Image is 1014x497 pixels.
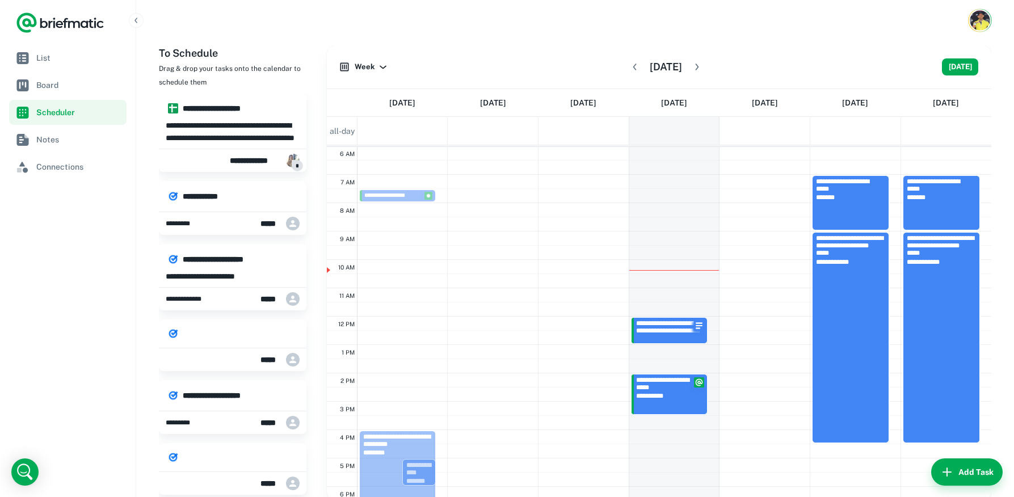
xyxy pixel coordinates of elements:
span: 5 PM [340,462,355,469]
a: October 10, 2025 [752,89,778,116]
button: Week [338,58,390,75]
img: vnd.google-apps.tasks.png [168,452,178,462]
a: October 12, 2025 [933,89,959,116]
img: vnd.google-apps.spreadsheet.png [168,103,178,113]
span: Scheduler [36,106,122,119]
a: October 8, 2025 [570,89,596,116]
span: all-day [327,125,357,137]
img: vnd.google-apps.tasks.png [168,328,178,339]
span: Thursday, Oct 16 [166,294,212,304]
div: Danielle Coon [230,149,300,172]
span: Notes [36,133,122,146]
img: Pablo [970,10,990,30]
span: 7 AM [340,179,355,186]
a: Connections [9,154,127,179]
span: Board [36,79,122,91]
div: Pablo [260,472,300,495]
span: 2 PM [340,377,355,384]
a: October 9, 2025 [661,89,687,116]
a: October 7, 2025 [480,89,506,116]
div: Pablo [260,411,300,434]
a: Board [9,73,127,98]
a: List [9,45,127,70]
a: Logo [16,11,104,34]
span: 8 AM [340,207,355,214]
button: Account button [968,9,992,32]
a: October 11, 2025 [842,89,868,116]
span: 4 PM [340,434,355,441]
div: Pablo [260,288,300,310]
a: Notes [9,127,127,152]
span: List [36,52,122,64]
span: 9 AM [340,235,355,242]
span: Drag & drop your tasks onto the calendar to schedule them [159,65,301,86]
span: 6 AM [340,150,355,157]
img: vnd.google-apps.tasks.png [168,191,178,201]
div: Pablo [260,348,300,371]
img: vnd.google-apps.tasks.png [168,390,178,401]
button: Add Task [931,458,1003,486]
span: Connections [36,161,122,173]
img: ALV-UjXSOXpLLkuLBgHbjlmlMk4S_dK9wPpTb47KB62JAvqfoiFVr6-P0A=s50-c-k-no [286,154,300,167]
span: Thursday, Oct 9 [166,418,203,428]
button: [DATE] [942,58,978,75]
span: Thursday, Oct 9 [166,218,203,229]
h6: To Schedule [159,45,318,61]
div: Open Intercom Messenger [11,458,39,486]
span: 1 PM [342,349,355,356]
span: 11 AM [339,292,355,299]
span: 10 AM [338,264,355,271]
span: 3 PM [340,406,355,412]
h6: [DATE] [650,59,682,75]
div: Pablo [260,212,300,235]
img: vnd.google-apps.tasks.png [168,254,178,264]
a: Scheduler [9,100,127,125]
a: October 6, 2025 [389,89,415,116]
span: 12 PM [338,321,355,327]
